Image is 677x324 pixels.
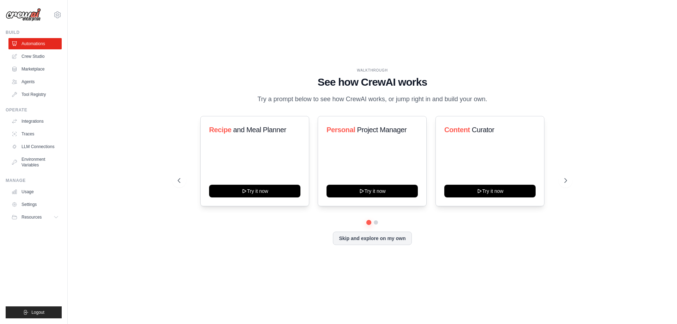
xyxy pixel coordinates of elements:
[178,68,567,73] div: WALKTHROUGH
[6,306,62,318] button: Logout
[8,116,62,127] a: Integrations
[327,185,418,197] button: Try it now
[209,185,300,197] button: Try it now
[444,185,536,197] button: Try it now
[8,63,62,75] a: Marketplace
[444,126,470,134] span: Content
[327,126,355,134] span: Personal
[8,141,62,152] a: LLM Connections
[8,51,62,62] a: Crew Studio
[6,107,62,113] div: Operate
[254,94,491,104] p: Try a prompt below to see how CrewAI works, or jump right in and build your own.
[209,126,231,134] span: Recipe
[8,199,62,210] a: Settings
[8,89,62,100] a: Tool Registry
[22,214,42,220] span: Resources
[8,128,62,140] a: Traces
[8,186,62,197] a: Usage
[6,30,62,35] div: Build
[6,178,62,183] div: Manage
[31,310,44,315] span: Logout
[8,154,62,171] a: Environment Variables
[472,126,494,134] span: Curator
[333,232,411,245] button: Skip and explore on my own
[6,8,41,22] img: Logo
[178,76,567,88] h1: See how CrewAI works
[357,126,407,134] span: Project Manager
[8,38,62,49] a: Automations
[8,76,62,87] a: Agents
[233,126,286,134] span: and Meal Planner
[8,212,62,223] button: Resources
